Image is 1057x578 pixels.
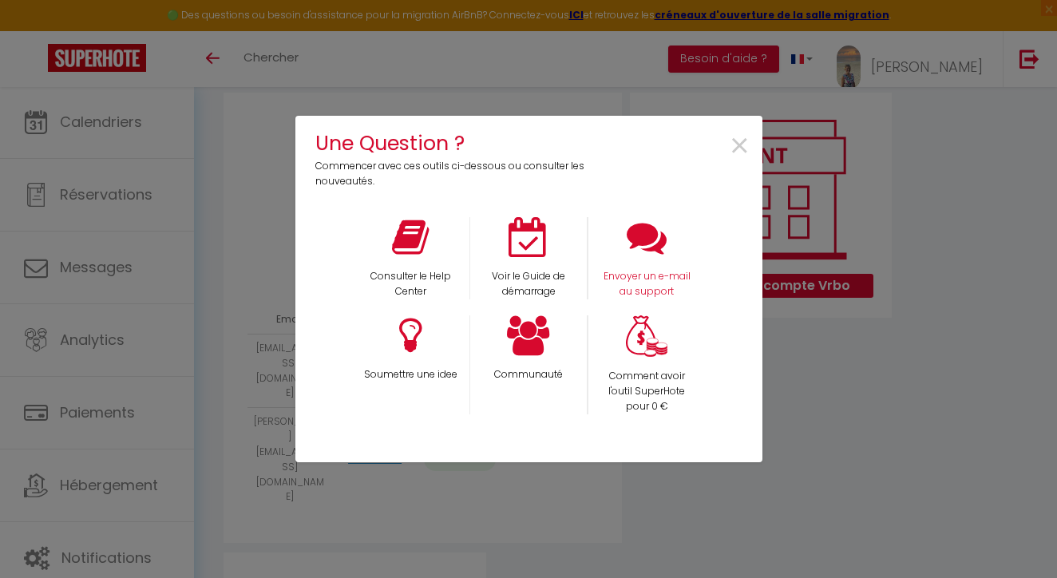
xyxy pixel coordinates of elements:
p: Consulter le Help Center [362,269,459,299]
img: Money bag [626,315,667,358]
button: Close [729,129,750,164]
button: Ouvrir le widget de chat LiveChat [13,6,61,54]
p: Commencer avec ces outils ci-dessous ou consulter les nouveautés. [315,159,596,189]
span: × [729,121,750,172]
p: Voir le Guide de démarrage [481,269,576,299]
p: Communauté [481,367,576,382]
p: Soumettre une idee [362,367,459,382]
h4: Une Question ? [315,128,596,159]
p: Envoyer un e-mail au support [599,269,695,299]
p: Comment avoir l'outil SuperHote pour 0 € [599,369,695,414]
